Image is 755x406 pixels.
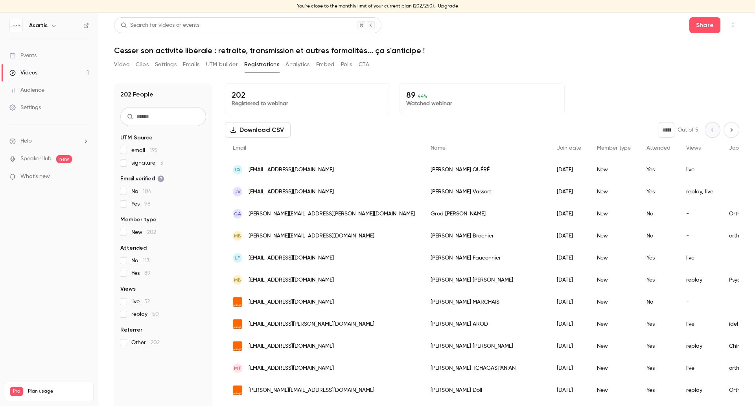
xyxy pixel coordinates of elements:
[79,173,89,180] iframe: Noticeable Trigger
[549,335,589,357] div: [DATE]
[235,166,240,173] span: IQ
[10,19,22,32] img: Asartis
[56,155,72,163] span: new
[589,225,639,247] div: New
[9,52,37,59] div: Events
[549,379,589,401] div: [DATE]
[678,225,721,247] div: -
[249,188,334,196] span: [EMAIL_ADDRESS][DOMAIN_NAME]
[589,269,639,291] div: New
[646,145,670,151] span: Attended
[143,189,151,194] span: 104
[423,335,549,357] div: [PERSON_NAME] [PERSON_NAME]
[20,172,50,181] span: What's new
[143,258,149,263] span: 113
[678,313,721,335] div: live
[423,181,549,203] div: [PERSON_NAME] Vassort
[418,93,427,99] span: 44 %
[233,319,242,329] img: orange.fr
[120,134,153,142] span: UTM Source
[28,388,88,395] span: Plan usage
[232,90,383,100] p: 202
[678,203,721,225] div: -
[9,137,89,145] li: help-dropdown-opener
[678,247,721,269] div: live
[235,254,240,261] span: LF
[234,232,241,239] span: MB
[678,335,721,357] div: replay
[225,122,291,138] button: Download CSV
[234,210,241,217] span: GA
[639,203,678,225] div: No
[423,313,549,335] div: [PERSON_NAME] AROD
[549,181,589,203] div: [DATE]
[150,148,158,153] span: 195
[235,188,241,195] span: JV
[549,313,589,335] div: [DATE]
[549,203,589,225] div: [DATE]
[423,379,549,401] div: [PERSON_NAME] Doll
[233,297,242,307] img: orange.fr
[686,145,701,151] span: Views
[120,134,206,347] section: facet-groups
[9,104,41,111] div: Settings
[689,17,720,33] button: Share
[120,90,153,99] h1: 202 People
[234,365,241,372] span: mT
[678,126,698,134] p: Out of 5
[120,244,147,252] span: Attended
[423,269,549,291] div: [PERSON_NAME] [PERSON_NAME]
[29,22,48,30] h6: Asartis
[120,216,157,224] span: Member type
[20,155,52,163] a: SpeakerHub
[131,228,156,236] span: New
[549,247,589,269] div: [DATE]
[160,160,163,166] span: 3
[249,386,374,395] span: [PERSON_NAME][EMAIL_ADDRESS][DOMAIN_NAME]
[549,159,589,181] div: [DATE]
[597,145,631,151] span: Member type
[9,69,37,77] div: Videos
[232,100,383,108] p: Registered to webinar
[549,357,589,379] div: [DATE]
[589,181,639,203] div: New
[249,232,374,240] span: [PERSON_NAME][EMAIL_ADDRESS][DOMAIN_NAME]
[233,145,246,151] span: Email
[589,357,639,379] div: New
[549,269,589,291] div: [DATE]
[589,159,639,181] div: New
[589,313,639,335] div: New
[423,225,549,247] div: [PERSON_NAME] Brochier
[9,86,44,94] div: Audience
[131,269,151,277] span: Yes
[233,341,242,351] img: wanadoo.fr
[727,19,739,32] button: Top Bar Actions
[249,320,374,328] span: [EMAIL_ADDRESS][PERSON_NAME][DOMAIN_NAME]
[10,387,23,396] span: Pro
[131,187,151,195] span: No
[285,58,310,71] button: Analytics
[639,181,678,203] div: Yes
[549,225,589,247] div: [DATE]
[152,311,159,317] span: 50
[155,58,177,71] button: Settings
[678,269,721,291] div: replay
[249,276,334,284] span: [EMAIL_ADDRESS][DOMAIN_NAME]
[131,146,158,154] span: email
[639,269,678,291] div: Yes
[423,159,549,181] div: [PERSON_NAME] QUÉRÉ
[724,122,739,138] button: Next page
[120,175,164,183] span: Email verified
[639,357,678,379] div: Yes
[233,386,242,395] img: wanadoo.fr
[147,230,156,235] span: 202
[234,276,241,284] span: MB
[249,364,334,373] span: [EMAIL_ADDRESS][DOMAIN_NAME]
[114,46,739,55] h1: Cesser son activité libérale : retraite, transmission et autres formalités... ça s'anticipe !
[316,58,335,71] button: Embed
[183,58,199,71] button: Emails
[249,298,334,306] span: [EMAIL_ADDRESS][DOMAIN_NAME]
[589,247,639,269] div: New
[639,225,678,247] div: No
[131,298,150,306] span: live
